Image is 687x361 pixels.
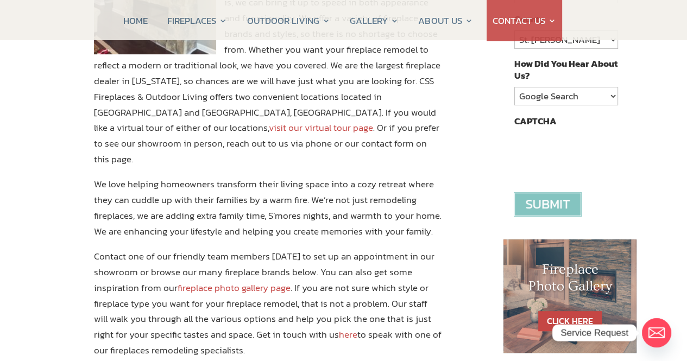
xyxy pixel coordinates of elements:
a: here [339,327,357,341]
p: We love helping homeowners transform their living space into a cozy retreat where they can cuddle... [94,176,443,249]
a: visit our virtual tour page [269,121,373,135]
label: How Did You Hear About Us? [514,58,617,81]
input: Submit [514,192,582,217]
label: CAPTCHA [514,115,556,127]
iframe: reCAPTCHA [514,132,679,175]
a: Email [642,318,671,347]
a: CLICK HERE [538,311,602,331]
h1: Fireplace Photo Gallery [525,261,615,300]
a: fireplace photo gallery page [178,281,291,295]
